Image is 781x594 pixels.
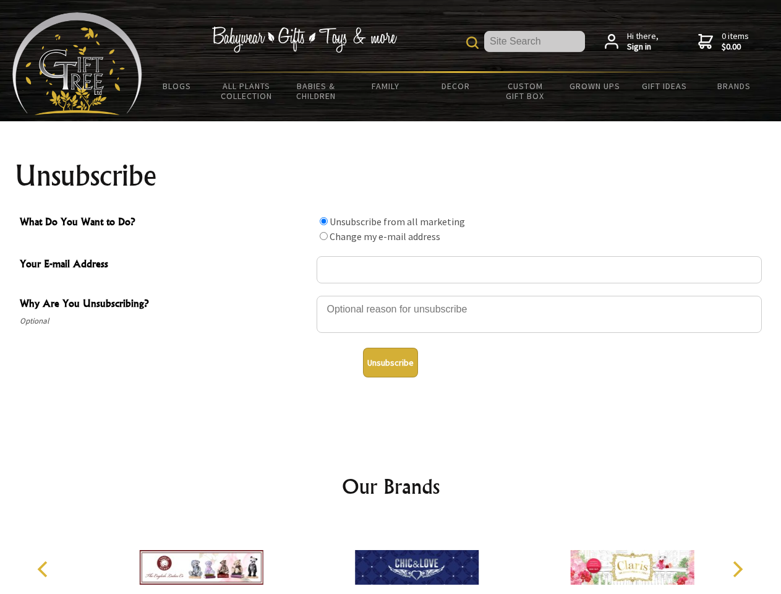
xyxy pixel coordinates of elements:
span: 0 items [722,30,749,53]
button: Next [723,556,751,583]
strong: Sign in [627,41,659,53]
span: Your E-mail Address [20,256,310,274]
img: Babyware - Gifts - Toys and more... [12,12,142,115]
span: Why Are You Unsubscribing? [20,296,310,314]
input: What Do You Want to Do? [320,232,328,240]
button: Unsubscribe [363,348,418,377]
span: What Do You Want to Do? [20,214,310,232]
input: Your E-mail Address [317,256,762,283]
img: product search [466,37,479,49]
a: Family [351,73,421,99]
h1: Unsubscribe [15,161,767,191]
a: Hi there,Sign in [605,31,659,53]
a: Decor [420,73,490,99]
label: Unsubscribe from all marketing [330,215,465,228]
span: Optional [20,314,310,329]
a: BLOGS [142,73,212,99]
a: Grown Ups [560,73,629,99]
span: Hi there, [627,31,659,53]
a: Custom Gift Box [490,73,560,109]
a: All Plants Collection [212,73,282,109]
a: Babies & Children [281,73,351,109]
img: Babywear - Gifts - Toys & more [211,27,397,53]
label: Change my e-mail address [330,230,440,243]
textarea: Why Are You Unsubscribing? [317,296,762,333]
a: Gift Ideas [629,73,699,99]
h2: Our Brands [25,471,757,501]
a: Brands [699,73,769,99]
input: What Do You Want to Do? [320,217,328,225]
button: Previous [31,556,58,583]
a: 0 items$0.00 [698,31,749,53]
strong: $0.00 [722,41,749,53]
input: Site Search [484,31,585,52]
